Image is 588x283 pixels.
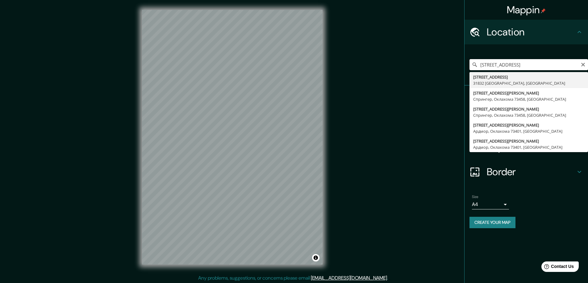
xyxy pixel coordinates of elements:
div: Ардмор, Оклахома 73401, [GEOGRAPHIC_DATA] [473,144,584,150]
div: [STREET_ADDRESS][PERSON_NAME] [473,122,584,128]
button: Clear [581,61,586,67]
canvas: Map [142,10,323,265]
div: [STREET_ADDRESS][PERSON_NAME] [473,90,584,96]
h4: Layout [487,141,576,153]
div: A4 [472,200,509,209]
p: Any problems, suggestions, or concerns please email . [198,274,388,282]
h4: Mappin [507,4,546,16]
label: Size [472,194,478,200]
h4: Border [487,166,576,178]
div: Ардмор, Оклахома 73401, [GEOGRAPHIC_DATA] [473,128,584,134]
div: Спрингер, Оклахома 73458, [GEOGRAPHIC_DATA] [473,112,584,118]
iframe: Help widget launcher [533,259,581,276]
div: Спрингер, Оклахома 73458, [GEOGRAPHIC_DATA] [473,96,584,102]
div: Border [465,160,588,184]
div: Style [465,110,588,135]
input: Pick your city or area [469,59,588,70]
div: [STREET_ADDRESS][PERSON_NAME] [473,106,584,112]
div: [STREET_ADDRESS][PERSON_NAME] [473,138,584,144]
img: pin-icon.png [541,8,546,13]
h4: Location [487,26,576,38]
div: . [388,274,389,282]
div: Layout [465,135,588,160]
div: [STREET_ADDRESS] [473,74,584,80]
button: Toggle attribution [312,254,319,261]
button: Create your map [469,217,515,228]
div: 31832 [GEOGRAPHIC_DATA], [GEOGRAPHIC_DATA] [473,80,584,86]
div: Pins [465,86,588,110]
div: Location [465,20,588,44]
div: . [389,274,390,282]
a: [EMAIL_ADDRESS][DOMAIN_NAME] [311,275,387,281]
